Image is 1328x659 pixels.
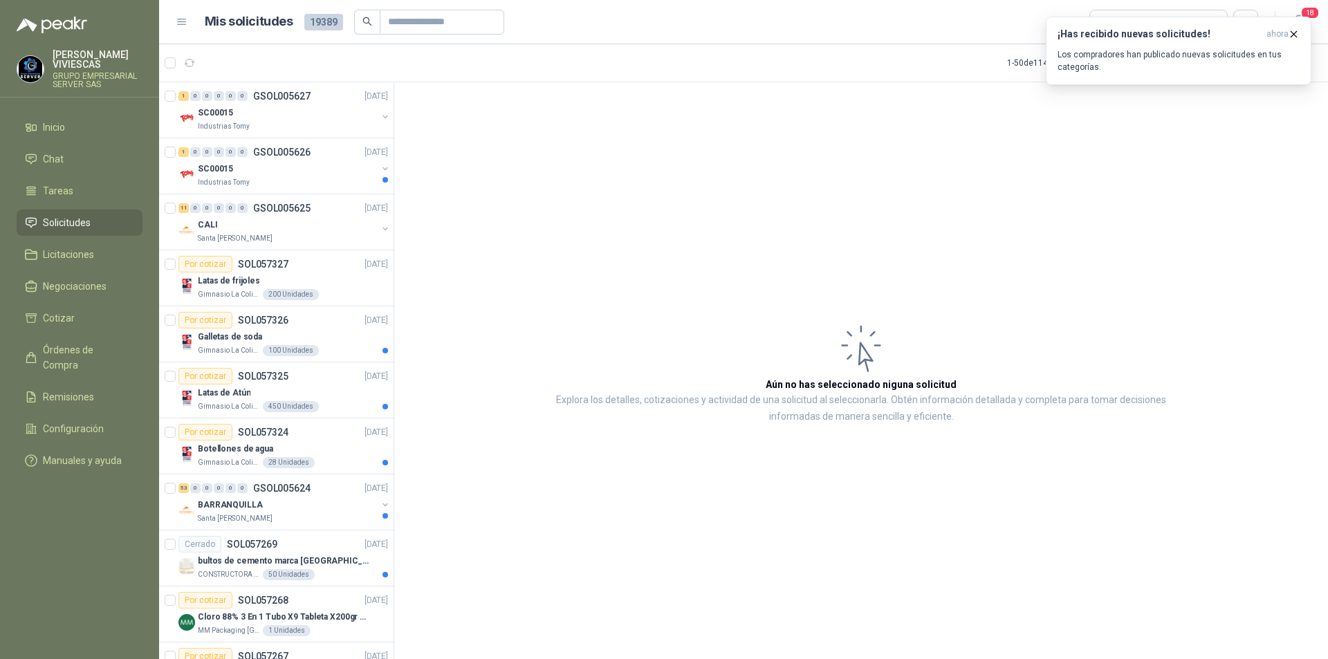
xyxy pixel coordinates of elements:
div: 0 [237,203,248,213]
a: Solicitudes [17,210,142,236]
a: 53 0 0 0 0 0 GSOL005624[DATE] Company LogoBARRANQUILLASanta [PERSON_NAME] [178,480,391,524]
div: 0 [225,147,236,157]
div: 0 [214,483,224,493]
img: Company Logo [178,390,195,407]
p: [DATE] [365,314,388,327]
div: 11 [178,203,189,213]
p: [DATE] [365,538,388,551]
a: Órdenes de Compra [17,337,142,378]
div: 1 [178,147,189,157]
p: BARRANQUILLA [198,499,263,512]
h3: ¡Has recibido nuevas solicitudes! [1058,28,1261,40]
button: 18 [1286,10,1311,35]
div: Por cotizar [178,256,232,272]
img: Company Logo [178,222,195,239]
img: Company Logo [178,110,195,127]
div: 0 [202,483,212,493]
a: Por cotizarSOL057268[DATE] Company LogoCloro 88% 3 En 1 Tubo X9 Tableta X200gr OxyclMM Packaging ... [159,586,394,642]
div: 100 Unidades [263,345,319,356]
p: GSOL005624 [253,483,311,493]
p: Gimnasio La Colina [198,345,260,356]
p: [DATE] [365,146,388,159]
p: [PERSON_NAME] VIVIESCAS [53,50,142,69]
div: 450 Unidades [263,401,319,412]
div: 0 [225,203,236,213]
a: Remisiones [17,384,142,410]
h1: Mis solicitudes [205,12,293,32]
div: 0 [202,147,212,157]
div: 0 [190,147,201,157]
p: SOL057324 [238,427,288,437]
a: 1 0 0 0 0 0 GSOL005626[DATE] Company LogoSC00015Industrias Tomy [178,144,391,188]
div: 0 [190,203,201,213]
a: Inicio [17,114,142,140]
p: Botellones de agua [198,443,273,456]
div: 0 [214,147,224,157]
a: Por cotizarSOL057327[DATE] Company LogoLatas de frijolesGimnasio La Colina200 Unidades [159,250,394,306]
div: 200 Unidades [263,289,319,300]
h3: Aún no has seleccionado niguna solicitud [766,377,957,392]
p: bultos de cemento marca [GEOGRAPHIC_DATA][PERSON_NAME]- Entrega en [GEOGRAPHIC_DATA]-Cauca [198,555,370,568]
span: Chat [43,151,64,167]
p: [DATE] [365,426,388,439]
a: Por cotizarSOL057326[DATE] Company LogoGalletas de sodaGimnasio La Colina100 Unidades [159,306,394,362]
p: CALI [198,219,218,232]
span: Remisiones [43,389,94,405]
a: Por cotizarSOL057325[DATE] Company LogoLatas de AtúnGimnasio La Colina450 Unidades [159,362,394,418]
div: 0 [202,91,212,101]
p: GSOL005625 [253,203,311,213]
div: Cerrado [178,536,221,553]
p: [DATE] [365,258,388,271]
span: ahora [1266,28,1289,40]
span: Inicio [43,120,65,135]
div: 0 [214,203,224,213]
p: GSOL005626 [253,147,311,157]
p: SOL057325 [238,371,288,381]
img: Company Logo [17,56,44,82]
p: SOL057327 [238,259,288,269]
div: Todas [1098,15,1127,30]
a: Tareas [17,178,142,204]
p: Latas de frijoles [198,275,260,288]
div: 0 [190,91,201,101]
p: [DATE] [365,202,388,215]
img: Company Logo [178,558,195,575]
p: Gimnasio La Colina [198,289,260,300]
div: 0 [237,91,248,101]
p: MM Packaging [GEOGRAPHIC_DATA] [198,625,260,636]
p: Explora los detalles, cotizaciones y actividad de una solicitud al seleccionarla. Obtén informaci... [533,392,1190,425]
p: [DATE] [365,370,388,383]
div: 50 Unidades [263,569,315,580]
span: Tareas [43,183,73,198]
div: 53 [178,483,189,493]
div: 1 [178,91,189,101]
div: 0 [237,147,248,157]
div: 0 [225,91,236,101]
a: Configuración [17,416,142,442]
span: Manuales y ayuda [43,453,122,468]
p: Gimnasio La Colina [198,457,260,468]
a: Manuales y ayuda [17,447,142,474]
a: CerradoSOL057269[DATE] Company Logobultos de cemento marca [GEOGRAPHIC_DATA][PERSON_NAME]- Entreg... [159,530,394,586]
img: Company Logo [178,278,195,295]
p: SOL057268 [238,595,288,605]
p: Santa [PERSON_NAME] [198,513,273,524]
span: Cotizar [43,310,75,326]
div: 0 [190,483,201,493]
p: Latas de Atún [198,387,250,400]
img: Company Logo [178,614,195,631]
p: Industrias Tomy [198,177,250,188]
span: Órdenes de Compra [43,342,129,373]
img: Logo peakr [17,17,87,33]
div: Por cotizar [178,424,232,440]
span: search [362,17,372,26]
div: Por cotizar [178,592,232,609]
div: Por cotizar [178,368,232,384]
div: 0 [225,483,236,493]
img: Company Logo [178,446,195,463]
a: Cotizar [17,305,142,331]
div: 0 [237,483,248,493]
a: Chat [17,146,142,172]
a: Negociaciones [17,273,142,299]
p: [DATE] [365,594,388,607]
